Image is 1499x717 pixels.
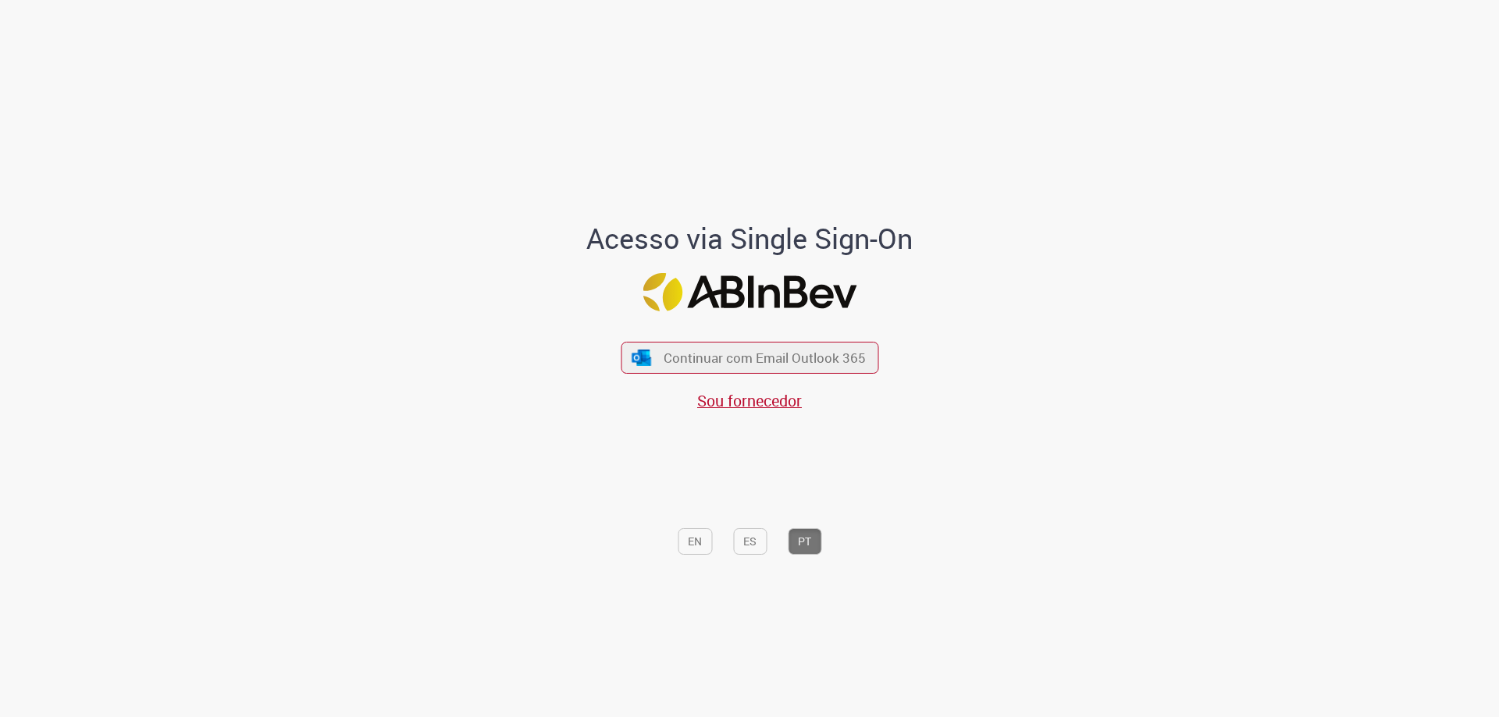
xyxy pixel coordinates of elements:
button: PT [788,528,821,555]
button: EN [678,528,712,555]
button: ES [733,528,767,555]
button: ícone Azure/Microsoft 360 Continuar com Email Outlook 365 [621,342,878,374]
img: Logo ABInBev [643,273,856,311]
h1: Acesso via Single Sign-On [533,223,967,254]
span: Continuar com Email Outlook 365 [664,349,866,367]
img: ícone Azure/Microsoft 360 [631,350,653,366]
a: Sou fornecedor [697,390,802,411]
